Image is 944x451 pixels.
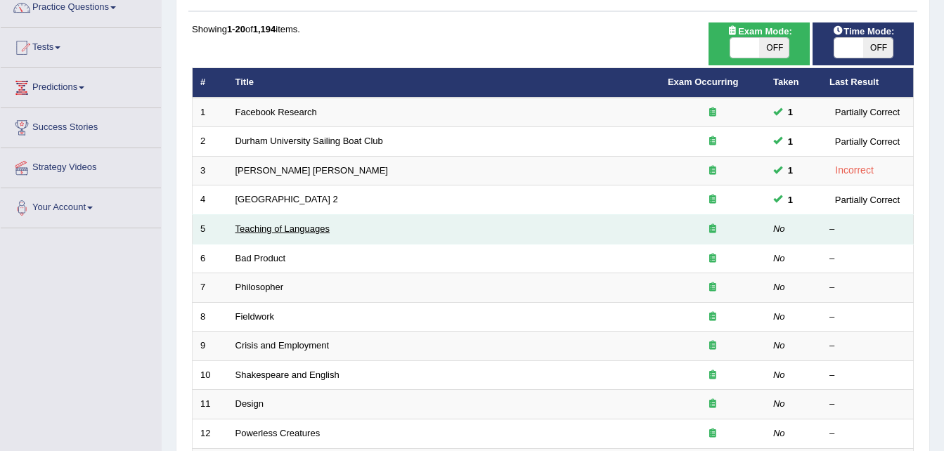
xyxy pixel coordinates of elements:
[773,340,785,351] em: No
[829,427,905,440] div: –
[668,77,738,87] a: Exam Occurring
[1,68,161,103] a: Predictions
[193,98,228,127] td: 1
[668,281,758,294] div: Exam occurring question
[1,188,161,223] a: Your Account
[668,311,758,324] div: Exam occurring question
[235,282,284,292] a: Philosopher
[829,369,905,382] div: –
[193,273,228,303] td: 7
[782,105,798,119] span: You can still take this question
[782,134,798,149] span: You can still take this question
[235,253,286,263] a: Bad Product
[193,302,228,332] td: 8
[193,244,228,273] td: 6
[829,339,905,353] div: –
[773,370,785,380] em: No
[193,390,228,419] td: 11
[829,223,905,236] div: –
[235,223,330,234] a: Teaching of Languages
[1,108,161,143] a: Success Stories
[829,281,905,294] div: –
[193,419,228,448] td: 12
[829,398,905,411] div: –
[765,68,822,98] th: Taken
[253,24,276,34] b: 1,194
[668,252,758,266] div: Exam occurring question
[193,332,228,361] td: 9
[829,162,879,178] div: Incorrect
[773,253,785,263] em: No
[829,311,905,324] div: –
[668,223,758,236] div: Exam occurring question
[235,311,275,322] a: Fieldwork
[668,106,758,119] div: Exam occurring question
[773,428,785,438] em: No
[193,360,228,390] td: 10
[822,68,914,98] th: Last Result
[782,163,798,178] span: You can still take this question
[668,164,758,178] div: Exam occurring question
[759,38,789,58] span: OFF
[773,311,785,322] em: No
[668,398,758,411] div: Exam occurring question
[829,192,905,207] div: Partially Correct
[192,22,914,36] div: Showing of items.
[235,398,264,409] a: Design
[721,24,797,39] span: Exam Mode:
[235,370,340,380] a: Shakespeare and English
[827,24,900,39] span: Time Mode:
[829,252,905,266] div: –
[193,215,228,244] td: 5
[1,28,161,63] a: Tests
[773,282,785,292] em: No
[235,194,338,204] a: [GEOGRAPHIC_DATA] 2
[193,185,228,215] td: 4
[668,427,758,440] div: Exam occurring question
[235,165,388,176] a: [PERSON_NAME] [PERSON_NAME]
[235,340,330,351] a: Crisis and Employment
[1,148,161,183] a: Strategy Videos
[228,68,660,98] th: Title
[709,22,810,65] div: Show exams occurring in exams
[193,68,228,98] th: #
[235,107,317,117] a: Facebook Research
[773,398,785,409] em: No
[829,134,905,149] div: Partially Correct
[668,339,758,353] div: Exam occurring question
[829,105,905,119] div: Partially Correct
[668,369,758,382] div: Exam occurring question
[773,223,785,234] em: No
[193,156,228,185] td: 3
[782,192,798,207] span: You can still take this question
[863,38,893,58] span: OFF
[227,24,245,34] b: 1-20
[193,127,228,157] td: 2
[235,136,383,146] a: Durham University Sailing Boat Club
[668,193,758,207] div: Exam occurring question
[235,428,321,438] a: Powerless Creatures
[668,135,758,148] div: Exam occurring question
